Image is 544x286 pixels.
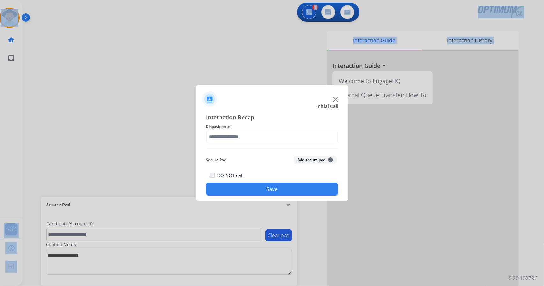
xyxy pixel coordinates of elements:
img: contactIcon [202,91,217,107]
img: contact-recap-line.svg [206,148,338,149]
span: Interaction Recap [206,113,338,123]
span: Initial Call [316,103,338,110]
p: 0.20.1027RC [509,275,538,282]
button: Save [206,183,338,196]
span: + [328,157,333,162]
button: Add secure pad+ [294,156,337,164]
span: Disposition as [206,123,338,131]
label: DO NOT call [217,172,243,179]
span: Secure Pad [206,156,226,164]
